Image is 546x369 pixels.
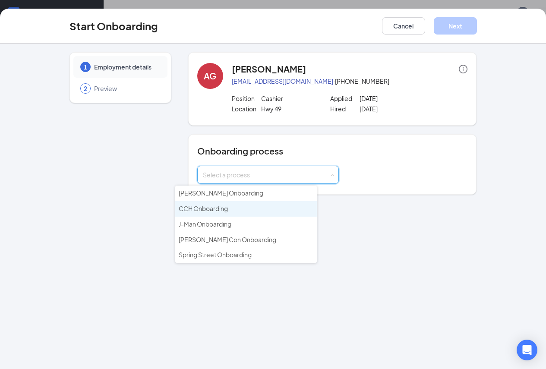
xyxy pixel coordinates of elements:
span: J-Man Onboarding [179,220,231,228]
span: 1 [84,63,87,71]
span: Spring Street Onboarding [179,251,252,259]
h3: Start Onboarding [69,19,158,33]
p: Location [232,104,261,113]
h4: Onboarding process [197,145,468,157]
p: Applied [330,94,360,103]
span: Employment details [94,63,159,71]
div: Open Intercom Messenger [517,340,537,360]
button: Cancel [382,17,425,35]
p: Cashier [261,94,320,103]
p: Position [232,94,261,103]
p: Hired [330,104,360,113]
h4: [PERSON_NAME] [232,63,306,75]
p: [DATE] [360,94,419,103]
div: AG [204,70,216,82]
a: [EMAIL_ADDRESS][DOMAIN_NAME] [232,77,333,85]
span: [PERSON_NAME] Onboarding [179,189,263,197]
span: 2 [84,84,87,93]
span: CCH Onboarding [179,205,228,212]
p: Hwy 49 [261,104,320,113]
span: info-circle [459,65,467,73]
p: [DATE] [360,104,419,113]
p: · [PHONE_NUMBER] [232,77,468,85]
button: Next [434,17,477,35]
span: Preview [94,84,159,93]
span: [PERSON_NAME] Con Onboarding [179,236,276,243]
